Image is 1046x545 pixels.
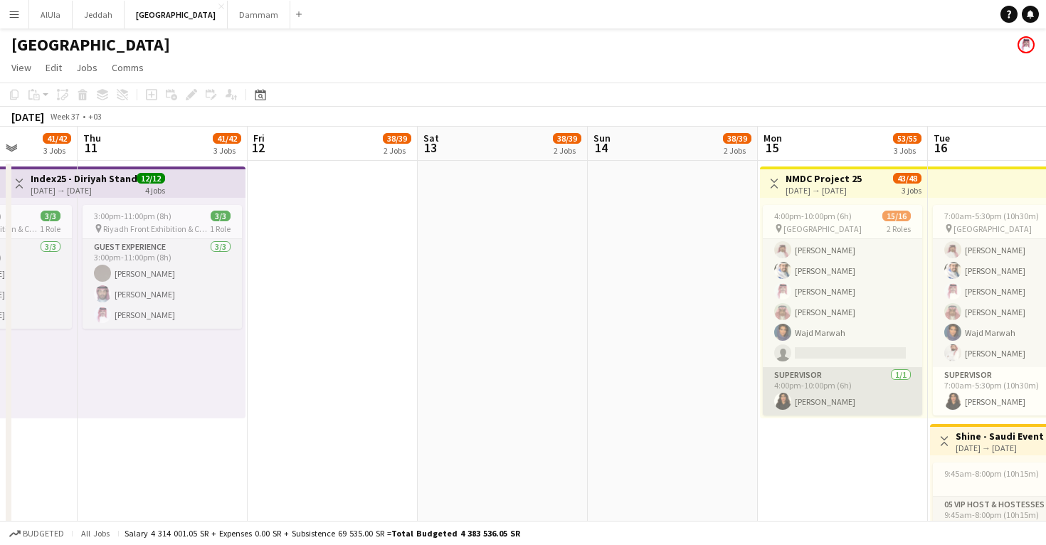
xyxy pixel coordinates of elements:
[882,211,911,221] span: 15/16
[763,367,922,416] app-card-role: Supervisor1/14:00pm-10:00pm (6h)[PERSON_NAME]
[125,1,228,28] button: [GEOGRAPHIC_DATA]
[70,58,103,77] a: Jobs
[73,1,125,28] button: Jeddah
[764,132,782,144] span: Mon
[944,211,1039,221] span: 7:00am-5:30pm (10h30m)
[253,132,265,144] span: Fri
[591,139,611,156] span: 14
[786,185,862,196] div: [DATE] → [DATE]
[931,139,950,156] span: 16
[391,528,520,539] span: Total Budgeted 4 383 536.05 SR
[88,111,102,122] div: +03
[11,110,44,124] div: [DATE]
[43,133,71,144] span: 41/42
[228,1,290,28] button: Dammam
[29,1,73,28] button: AlUla
[46,61,62,74] span: Edit
[893,173,921,184] span: 43/48
[894,145,921,156] div: 3 Jobs
[106,58,149,77] a: Comms
[887,223,911,234] span: 2 Roles
[953,223,1032,234] span: [GEOGRAPHIC_DATA]
[43,145,70,156] div: 3 Jobs
[423,132,439,144] span: Sat
[145,184,165,196] div: 4 jobs
[213,145,241,156] div: 3 Jobs
[384,145,411,156] div: 2 Jobs
[724,145,751,156] div: 2 Jobs
[1018,36,1035,53] app-user-avatar: Assaf Alassaf
[78,528,112,539] span: All jobs
[40,58,68,77] a: Edit
[383,133,411,144] span: 38/39
[593,132,611,144] span: Sun
[112,61,144,74] span: Comms
[137,173,165,184] span: 12/12
[47,111,83,122] span: Week 37
[934,132,950,144] span: Tue
[81,139,101,156] span: 11
[40,223,60,234] span: 1 Role
[94,211,171,221] span: 3:00pm-11:00pm (8h)
[31,185,137,196] div: [DATE] → [DATE]
[763,205,922,416] app-job-card: 4:00pm-10:00pm (6h)15/16 [GEOGRAPHIC_DATA]2 RolesAhad BaderSUHIB ALHUZAIM[PERSON_NAME][PERSON_NAM...
[83,239,242,329] app-card-role: Guest Experience3/33:00pm-11:00pm (8h)[PERSON_NAME][PERSON_NAME][PERSON_NAME]
[213,133,241,144] span: 41/42
[251,139,265,156] span: 12
[944,468,1039,479] span: 9:45am-8:00pm (10h15m)
[761,139,782,156] span: 15
[11,34,170,55] h1: [GEOGRAPHIC_DATA]
[83,132,101,144] span: Thu
[553,133,581,144] span: 38/39
[6,58,37,77] a: View
[774,211,852,221] span: 4:00pm-10:00pm (6h)
[786,172,862,185] h3: NMDC Project 25
[76,61,97,74] span: Jobs
[83,205,242,329] app-job-card: 3:00pm-11:00pm (8h)3/3 Riyadh Front Exhibition & Conference Center1 RoleGuest Experience3/33:00pm...
[103,223,210,234] span: Riyadh Front Exhibition & Conference Center
[211,211,231,221] span: 3/3
[893,133,921,144] span: 53/55
[31,172,137,185] h3: Index25 - Diriyah Stand
[23,529,64,539] span: Budgeted
[421,139,439,156] span: 13
[7,526,66,541] button: Budgeted
[41,211,60,221] span: 3/3
[554,145,581,156] div: 2 Jobs
[783,223,862,234] span: [GEOGRAPHIC_DATA]
[125,528,520,539] div: Salary 4 314 001.05 SR + Expenses 0.00 SR + Subsistence 69 535.00 SR =
[210,223,231,234] span: 1 Role
[723,133,751,144] span: 38/39
[11,61,31,74] span: View
[902,184,921,196] div: 3 jobs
